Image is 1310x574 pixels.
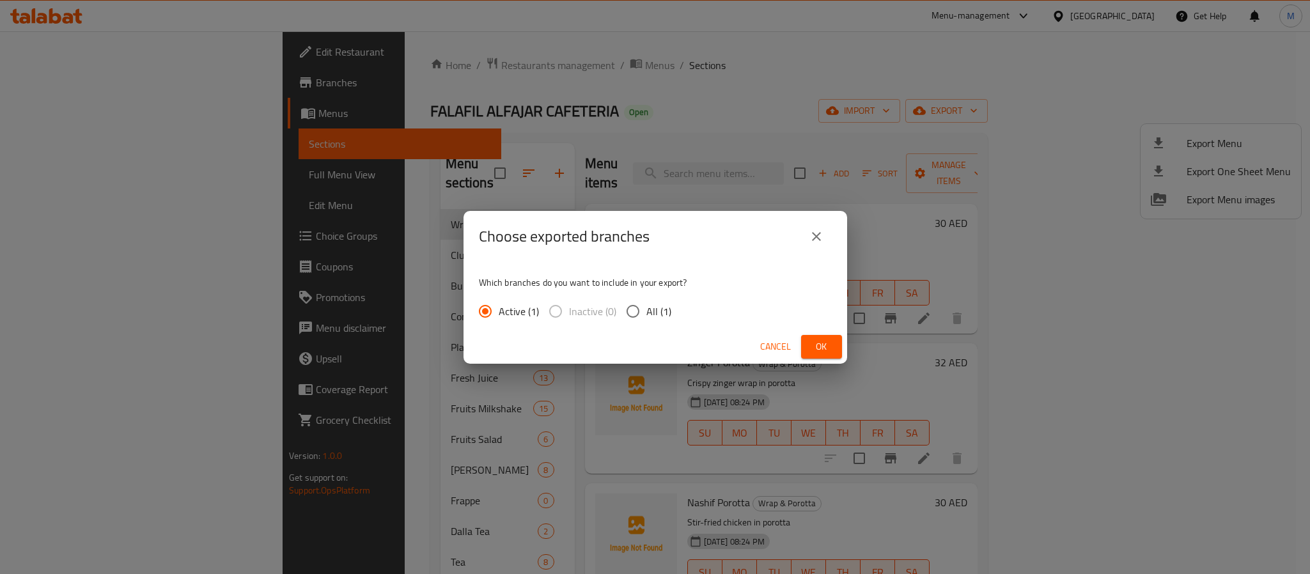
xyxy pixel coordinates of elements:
span: Active (1) [499,304,539,319]
span: All (1) [646,304,671,319]
span: Inactive (0) [569,304,616,319]
span: Ok [811,339,832,355]
p: Which branches do you want to include in your export? [479,276,832,289]
h2: Choose exported branches [479,226,650,247]
button: Ok [801,335,842,359]
button: Cancel [755,335,796,359]
button: close [801,221,832,252]
span: Cancel [760,339,791,355]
